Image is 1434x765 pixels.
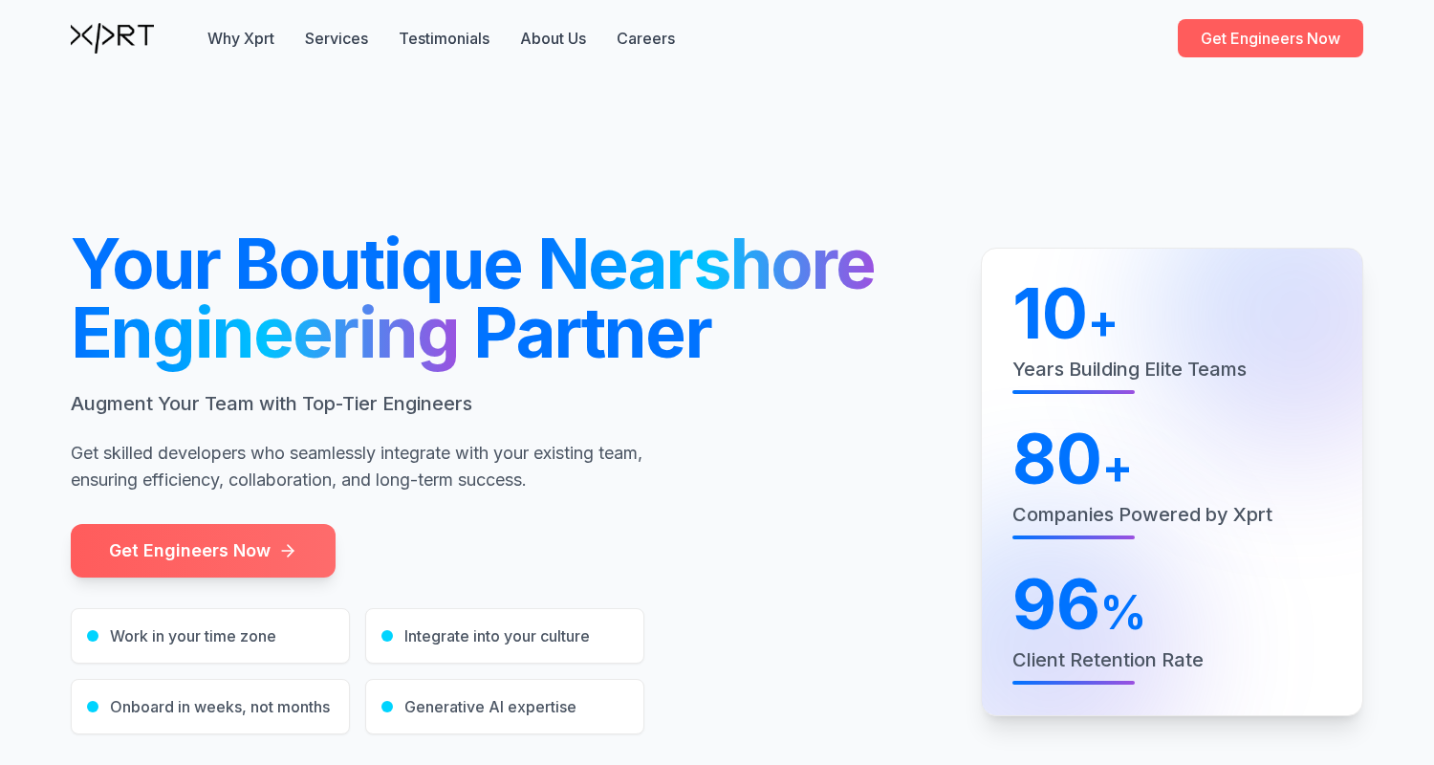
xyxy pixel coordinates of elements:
span: 96 [1012,570,1100,639]
a: Get Engineers Now [1178,19,1363,57]
span: % [1100,590,1146,636]
p: Augment Your Team with Top-Tier Engineers [71,390,644,417]
p: Years Building Elite Teams [1012,356,1332,382]
p: Get skilled developers who seamlessly integrate with your existing team, ensuring efficiency, col... [71,440,644,493]
span: 80 [1012,425,1102,493]
a: Careers [617,27,675,50]
span: Integrate into your culture [404,624,590,647]
span: Engineering [71,291,459,374]
img: Xprt Logo [71,23,154,54]
h1: Your Boutique Partner [71,229,935,367]
button: Testimonials [399,27,489,50]
span: Onboard in weeks, not months [110,695,330,718]
button: Why Xprt [207,27,274,50]
span: Work in your time zone [110,624,276,647]
p: Companies Powered by Xprt [1012,501,1332,528]
button: Services [305,27,368,50]
span: + [1088,299,1119,345]
span: + [1102,445,1133,491]
a: Get Engineers Now [71,524,336,578]
a: About Us [520,27,586,50]
span: Generative AI expertise [404,695,576,718]
span: 10 [1012,279,1088,348]
p: Client Retention Rate [1012,646,1332,673]
span: Nearshore [537,222,876,305]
